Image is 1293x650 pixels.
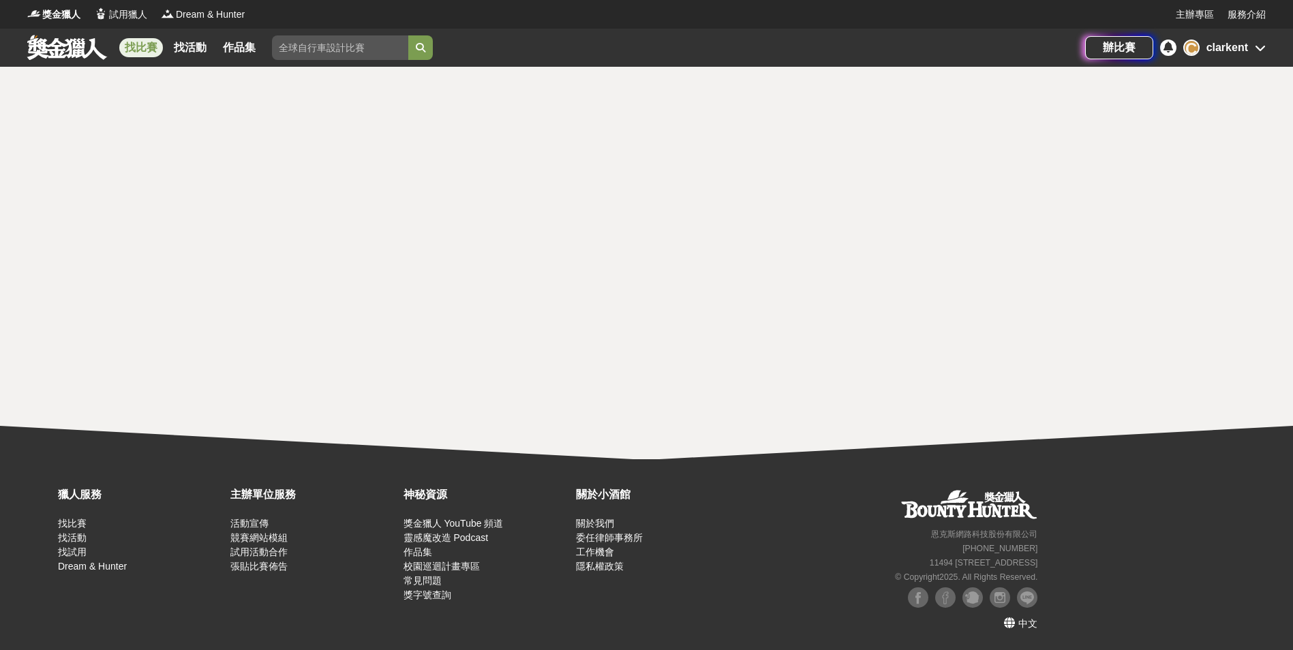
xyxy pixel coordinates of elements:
div: 關於小酒館 [576,486,742,503]
a: 作品集 [217,38,261,57]
div: C [1183,40,1200,56]
a: 找比賽 [58,518,87,529]
a: 獎字號查詢 [404,589,451,600]
img: Plurk [962,587,983,608]
img: Instagram [990,587,1010,608]
img: LINE [1017,587,1037,608]
a: 試用活動合作 [230,546,288,557]
div: 獵人服務 [58,486,224,503]
a: 活動宣傳 [230,518,269,529]
a: 關於我們 [576,518,614,529]
a: 張貼比賽佈告 [230,561,288,572]
a: 工作機會 [576,546,614,557]
a: 作品集 [404,546,432,557]
a: 找活動 [168,38,212,57]
div: 神秘資源 [404,486,569,503]
a: 辦比賽 [1085,36,1153,59]
img: Logo [27,7,41,20]
a: 找比賽 [119,38,163,57]
img: Facebook [935,587,956,608]
input: 全球自行車設計比賽 [272,35,408,60]
span: 中文 [1018,618,1037,629]
a: Dream & Hunter [58,561,127,572]
img: Logo [94,7,108,20]
a: LogoDream & Hunter [161,7,245,22]
span: Dream & Hunter [176,7,245,22]
a: 找活動 [58,532,87,543]
small: © Copyright 2025 . All Rights Reserved. [895,572,1037,582]
a: Logo獎金獵人 [27,7,80,22]
a: 服務介紹 [1228,7,1266,22]
a: Logo試用獵人 [94,7,147,22]
img: Logo [161,7,174,20]
a: 找試用 [58,546,87,557]
a: 隱私權政策 [576,561,624,572]
span: 獎金獵人 [42,7,80,22]
a: 主辦專區 [1176,7,1214,22]
small: 恩克斯網路科技股份有限公司 [931,529,1037,539]
a: 靈感魔改造 Podcast [404,532,488,543]
small: 11494 [STREET_ADDRESS] [930,558,1038,568]
div: 主辦單位服務 [230,486,396,503]
a: 獎金獵人 YouTube 頻道 [404,518,504,529]
div: clarkent [1206,40,1248,56]
a: 競賽網站模組 [230,532,288,543]
small: [PHONE_NUMBER] [962,544,1037,553]
a: 常見問題 [404,575,442,586]
span: 試用獵人 [109,7,147,22]
a: 委任律師事務所 [576,532,643,543]
img: Facebook [908,587,928,608]
a: 校園巡迴計畫專區 [404,561,480,572]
